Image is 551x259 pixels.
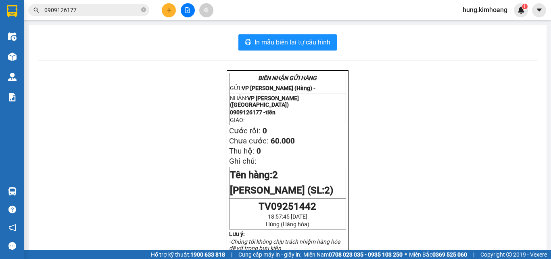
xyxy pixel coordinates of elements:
[8,32,17,41] img: warehouse-icon
[230,85,345,91] p: GỬI:
[522,4,528,9] sup: 1
[473,250,474,259] span: |
[8,224,16,232] span: notification
[181,3,195,17] button: file-add
[166,7,172,13] span: plus
[230,117,244,123] span: GIAO:
[231,250,232,259] span: |
[432,251,467,258] strong: 0369 525 060
[162,3,176,17] button: plus
[263,126,267,135] span: 0
[229,238,340,251] em: -Chúng tôi không chịu trách nhiệm hàng hóa dễ vỡ trong bưu kiện
[8,73,17,81] img: warehouse-icon
[518,6,525,14] img: icon-new-feature
[230,95,345,108] p: NHẬN:
[151,250,225,259] span: Hỗ trợ kỹ thuật:
[230,109,275,116] span: 0909126177 -
[7,5,17,17] img: logo-vxr
[229,231,245,237] strong: Lưu ý:
[8,206,16,213] span: question-circle
[324,185,333,196] span: 2)
[8,53,17,61] img: warehouse-icon
[8,187,17,196] img: warehouse-icon
[405,253,407,256] span: ⚪️
[536,6,543,14] span: caret-down
[456,5,514,15] span: hung.kimhoang
[409,250,467,259] span: Miền Bắc
[230,95,299,108] span: VP [PERSON_NAME] ([GEOGRAPHIC_DATA])
[266,221,309,227] span: Hùng (Hàng hóa)
[229,157,257,166] span: Ghi chú:
[230,169,333,196] span: 2 [PERSON_NAME] (SL:
[523,4,526,9] span: 1
[532,3,546,17] button: caret-down
[33,7,39,13] span: search
[268,213,307,220] span: 18:57:45 [DATE]
[255,37,330,47] span: In mẫu biên lai tự cấu hình
[190,251,225,258] strong: 1900 633 818
[238,250,301,259] span: Cung cấp máy in - giấy in:
[303,250,403,259] span: Miền Nam
[141,6,146,14] span: close-circle
[185,7,190,13] span: file-add
[230,169,333,196] span: Tên hàng:
[8,242,16,250] span: message
[203,7,209,13] span: aim
[271,137,295,145] span: 60.000
[44,6,140,15] input: Tìm tên, số ĐT hoặc mã đơn
[258,75,317,81] strong: BIÊN NHẬN GỬI HÀNG
[199,3,213,17] button: aim
[245,39,251,46] span: printer
[265,109,275,116] span: tiên
[238,34,337,51] button: printerIn mẫu biên lai tự cấu hình
[229,126,261,135] span: Cước rồi:
[242,85,315,91] span: VP [PERSON_NAME] (Hàng) -
[506,252,512,257] span: copyright
[229,137,269,145] span: Chưa cước:
[257,147,261,156] span: 0
[229,147,255,156] span: Thu hộ:
[8,93,17,101] img: solution-icon
[141,7,146,12] span: close-circle
[259,201,316,212] span: TV09251442
[329,251,403,258] strong: 0708 023 035 - 0935 103 250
